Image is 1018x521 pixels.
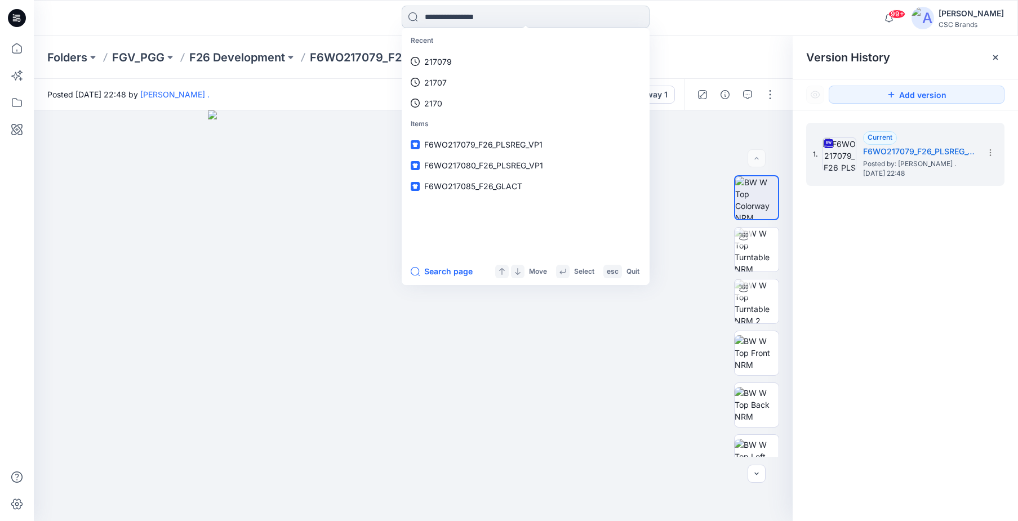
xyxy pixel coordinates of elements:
[424,161,543,170] span: F6WO217080_F26_PLSREG_VP1
[735,176,778,219] img: BW W Top Colorway NRM
[404,51,647,72] a: 217079
[888,10,905,19] span: 99+
[607,266,619,278] p: esc
[813,149,818,159] span: 1.
[411,265,473,278] button: Search page
[404,155,647,176] a: F6WO217080_F26_PLSREG_VP1
[806,51,890,64] span: Version History
[863,145,976,158] h5: F6WO217079_F26_PLSREG_VP1
[863,170,976,177] span: [DATE] 22:48
[829,86,1004,104] button: Add version
[404,30,647,51] p: Recent
[735,387,779,422] img: BW W Top Back NRM
[735,439,779,474] img: BW W Top Left NRM
[424,56,452,68] p: 217079
[939,20,1004,29] div: CSC Brands
[424,77,447,88] p: 21707
[991,53,1000,62] button: Close
[735,335,779,371] img: BW W Top Front NRM
[529,266,547,278] p: Move
[574,266,594,278] p: Select
[404,114,647,135] p: Items
[912,7,934,29] img: avatar
[868,133,892,141] span: Current
[424,97,442,109] p: 2170
[863,158,976,170] span: Posted by: Ari .
[735,228,779,271] img: BW W Top Turntable NRM
[626,266,639,278] p: Quit
[404,72,647,93] a: 21707
[735,279,779,323] img: BW W Top Turntable NRM 2
[208,110,619,521] img: eyJhbGciOiJIUzI1NiIsImtpZCI6IjAiLCJzbHQiOiJzZXMiLCJ0eXAiOiJKV1QifQ.eyJkYXRhIjp7InR5cGUiOiJzdG9yYW...
[310,50,482,65] p: F6WO217079_F26_PLSREG_VP1
[806,86,824,104] button: Show Hidden Versions
[404,93,647,114] a: 2170
[140,90,210,99] a: [PERSON_NAME] .
[939,7,1004,20] div: [PERSON_NAME]
[424,181,522,191] span: F6WO217085_F26_GLACT
[823,137,856,171] img: F6WO217079_F26_PLSREG_VP1
[424,140,543,149] span: F6WO217079_F26_PLSREG_VP1
[404,134,647,155] a: F6WO217079_F26_PLSREG_VP1
[47,88,210,100] span: Posted [DATE] 22:48 by
[47,50,87,65] a: Folders
[112,50,165,65] a: FGV_PGG
[404,176,647,197] a: F6WO217085_F26_GLACT
[189,50,285,65] a: F26 Development
[716,86,734,104] button: Details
